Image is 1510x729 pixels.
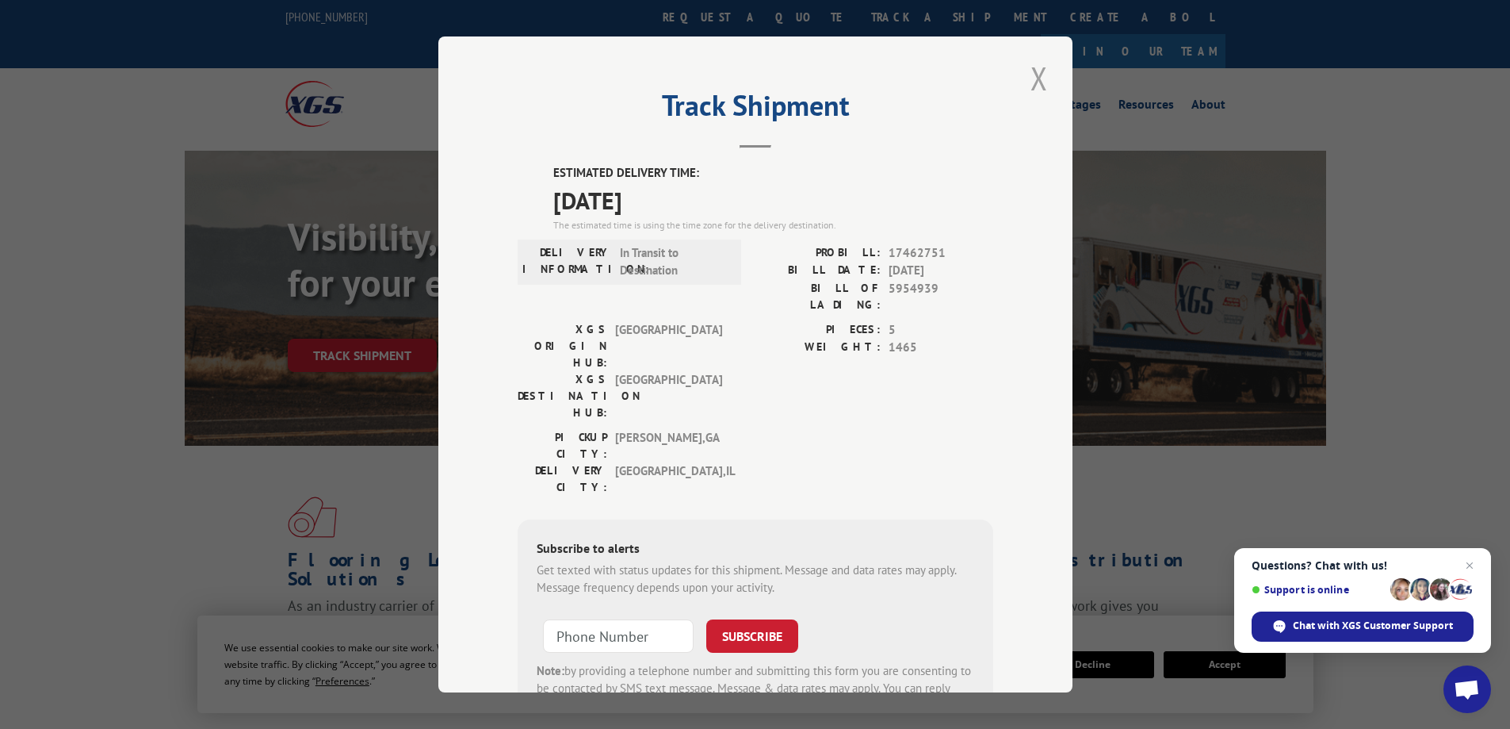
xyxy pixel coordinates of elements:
div: by providing a telephone number and submitting this form you are consenting to be contacted by SM... [537,662,974,716]
h2: Track Shipment [518,94,993,125]
div: The estimated time is using the time zone for the delivery destination. [553,218,993,232]
span: [DATE] [889,262,993,280]
span: In Transit to Destination [620,244,727,280]
label: PICKUP CITY: [518,429,607,462]
button: Close modal [1026,56,1053,100]
input: Phone Number [543,620,694,653]
label: DELIVERY INFORMATION: [522,244,612,280]
label: BILL DATE: [755,262,881,280]
div: Get texted with status updates for this shipment. Message and data rates may apply. Message frequ... [537,562,974,597]
label: PIECES: [755,321,881,340]
button: SUBSCRIBE [706,620,798,653]
label: BILL OF LADING: [755,280,881,313]
span: [GEOGRAPHIC_DATA] [615,371,722,421]
span: [PERSON_NAME] , GA [615,429,722,462]
span: Chat with XGS Customer Support [1293,619,1453,633]
strong: Note: [537,663,564,678]
label: XGS DESTINATION HUB: [518,371,607,421]
a: Open chat [1443,666,1491,713]
span: 1465 [889,339,993,357]
label: WEIGHT: [755,339,881,357]
span: Support is online [1252,584,1385,596]
label: ESTIMATED DELIVERY TIME: [553,164,993,182]
span: [GEOGRAPHIC_DATA] , IL [615,462,722,496]
div: Subscribe to alerts [537,539,974,562]
span: 5 [889,321,993,340]
label: XGS ORIGIN HUB: [518,321,607,371]
span: [DATE] [553,182,993,218]
span: Chat with XGS Customer Support [1252,612,1474,642]
span: [GEOGRAPHIC_DATA] [615,321,722,371]
span: 17462751 [889,244,993,263]
span: Questions? Chat with us! [1252,559,1474,572]
span: 5954939 [889,280,993,313]
label: PROBILL: [755,244,881,263]
label: DELIVERY CITY: [518,462,607,496]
